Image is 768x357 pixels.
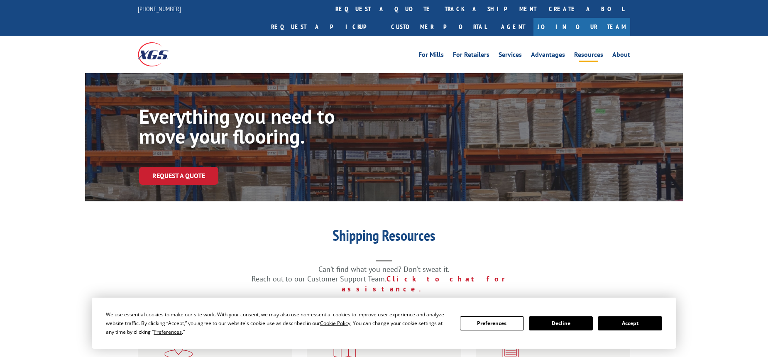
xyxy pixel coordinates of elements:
div: Cookie Consent Prompt [92,298,676,349]
a: For Mills [418,51,444,61]
a: Services [499,51,522,61]
button: Decline [529,316,593,330]
a: Advantages [531,51,565,61]
a: About [612,51,630,61]
a: Request a Quote [139,167,218,185]
a: Join Our Team [533,18,630,36]
a: Resources [574,51,603,61]
div: We use essential cookies to make our site work. With your consent, we may also use non-essential ... [106,310,450,336]
h1: Shipping Resources [218,228,550,247]
a: Agent [493,18,533,36]
a: [PHONE_NUMBER] [138,5,181,13]
a: Request a pickup [265,18,385,36]
h1: Everything you need to move your flooring. [139,106,388,150]
span: Preferences [154,328,182,335]
a: For Retailers [453,51,489,61]
button: Accept [598,316,662,330]
p: Can’t find what you need? Don’t sweat it. Reach out to our Customer Support Team. [218,264,550,294]
a: Customer Portal [385,18,493,36]
span: Cookie Policy [320,320,350,327]
button: Preferences [460,316,524,330]
a: Click to chat for assistance. [342,274,517,293]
